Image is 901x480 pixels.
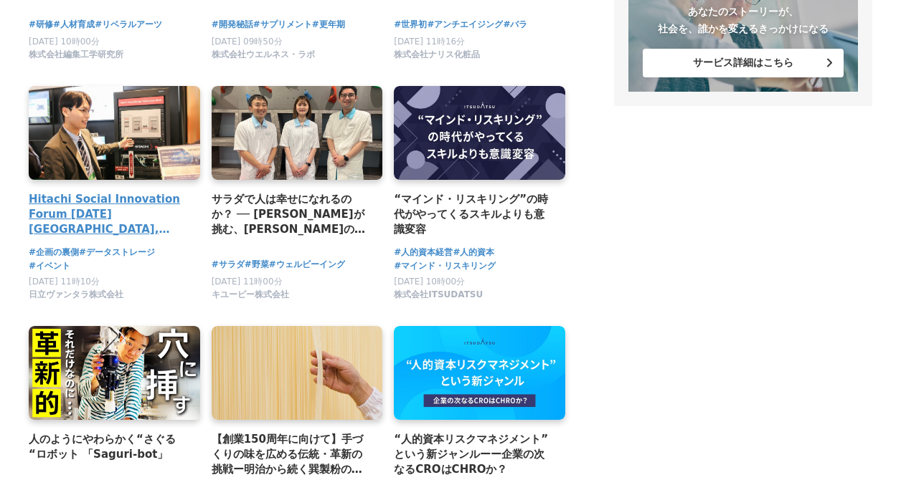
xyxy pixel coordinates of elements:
[503,18,527,32] a: #バラ
[29,259,70,273] a: #イベント
[212,18,253,32] a: #開発秘話
[29,191,189,238] a: Hitachi Social Innovation Forum [DATE] [GEOGRAPHIC_DATA], OSAKA 会場レポート＆展示紹介
[79,246,155,259] a: #データストレージ
[212,431,372,478] a: 【創業150周年に向けて】手づくりの味を広める伝統・革新の挑戦ー明治から続く巽製粉の新たな取り組みとは
[29,289,123,301] span: 日立ヴァンタラ株式会社
[394,293,483,303] a: 株式会社ITSUDATSU
[394,49,480,61] span: 株式会社ナリス化粧品
[643,3,844,37] p: あなたのストーリーが、 社会を、誰かを変えるきっかけになる
[29,293,123,303] a: 日立ヴァンタラ株式会社
[29,277,100,287] span: [DATE] 11時10分
[394,289,483,301] span: 株式会社ITSUDATSU
[29,49,123,61] span: 株式会社編集工学研究所
[212,258,245,272] a: #サラダ
[212,37,283,47] span: [DATE] 09時50分
[394,191,554,238] a: “マインド・リスキリング”の時代がやってくるスキルよりも意識変容
[29,53,123,63] a: 株式会社編集工学研究所
[29,246,79,259] a: #企画の裏側
[453,246,494,259] a: #人的資本
[212,49,315,61] span: 株式会社ウエルネス・ラボ
[245,258,269,272] a: #野菜
[29,37,100,47] span: [DATE] 10時00分
[427,18,503,32] a: #アンチエイジング
[29,431,189,463] a: 人のようにやわらかく“さぐる“ロボット 「Saguri-bot」
[95,18,162,32] a: #リベラルアーツ
[212,191,372,238] a: サラダで人は幸せになれるのか？ ── [PERSON_NAME]が挑む、[PERSON_NAME]の食卓と[PERSON_NAME]の可能性
[212,277,283,287] span: [DATE] 11時00分
[394,53,480,63] a: 株式会社ナリス化粧品
[394,259,496,273] a: #マインド・リスキリング
[394,246,453,259] a: #人的資本経営
[312,18,345,32] a: #更年期
[394,431,554,478] a: “人的資本リスクマネジメント”という新ジャンルーー企業の次なるCROはCHROか？
[394,18,427,32] a: #世界初
[53,18,95,32] a: #人材育成
[394,277,465,287] span: [DATE] 10時00分
[269,258,345,272] a: #ウェルビーイング
[212,289,289,301] span: キユーピー株式会社
[212,53,315,63] a: 株式会社ウエルネス・ラボ
[643,49,844,77] button: サービス詳細はこちら
[394,37,465,47] span: [DATE] 11時16分
[29,18,53,32] a: #研修
[253,18,312,32] a: #サプリメント
[212,293,289,303] a: キユーピー株式会社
